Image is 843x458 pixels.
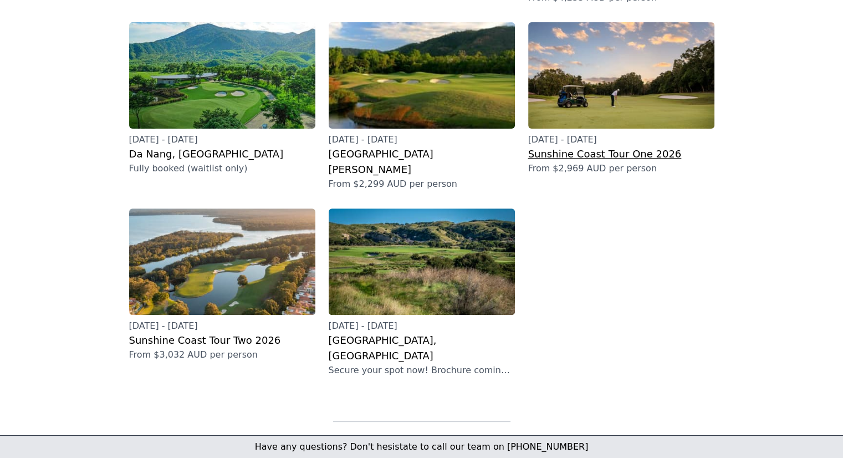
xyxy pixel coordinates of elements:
p: From $2,969 AUD per person [528,162,714,175]
a: [DATE] - [DATE]Da Nang, [GEOGRAPHIC_DATA]Fully booked (waitlist only) [129,22,315,175]
p: [DATE] - [DATE] [129,319,315,333]
p: Secure your spot now! Brochure coming soon [329,364,515,377]
p: [DATE] - [DATE] [129,133,315,146]
a: [DATE] - [DATE]Sunshine Coast Tour Two 2026From $3,032 AUD per person [129,208,315,362]
h2: Sunshine Coast Tour Two 2026 [129,333,315,348]
p: From $3,032 AUD per person [129,348,315,362]
p: [DATE] - [DATE] [329,319,515,333]
h2: [GEOGRAPHIC_DATA], [GEOGRAPHIC_DATA] [329,333,515,364]
p: [DATE] - [DATE] [329,133,515,146]
h2: Da Nang, [GEOGRAPHIC_DATA] [129,146,315,162]
p: Fully booked (waitlist only) [129,162,315,175]
a: [DATE] - [DATE][GEOGRAPHIC_DATA], [GEOGRAPHIC_DATA]Secure your spot now! Brochure coming soon [329,208,515,377]
p: From $2,299 AUD per person [329,177,515,191]
a: [DATE] - [DATE][GEOGRAPHIC_DATA][PERSON_NAME]From $2,299 AUD per person [329,22,515,191]
h2: [GEOGRAPHIC_DATA][PERSON_NAME] [329,146,515,177]
h2: Sunshine Coast Tour One 2026 [528,146,714,162]
a: [DATE] - [DATE]Sunshine Coast Tour One 2026From $2,969 AUD per person [528,22,714,175]
p: [DATE] - [DATE] [528,133,714,146]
